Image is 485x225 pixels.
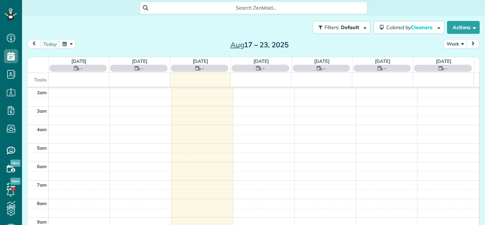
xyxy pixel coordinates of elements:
a: [DATE] [132,58,147,64]
span: - [384,65,386,72]
span: - [263,65,265,72]
span: Filters: [325,24,339,31]
span: Tasks [34,77,47,82]
span: 4am [37,127,47,132]
a: [DATE] [314,58,329,64]
span: - [445,65,447,72]
span: Cleaners [411,24,434,31]
span: 3am [37,108,47,114]
span: 8am [37,200,47,206]
a: [DATE] [254,58,269,64]
span: New [10,178,21,185]
span: Default [341,24,360,31]
span: 7am [37,182,47,188]
span: - [141,65,143,72]
button: Colored byCleaners [374,21,444,34]
a: Filters: Default [309,21,370,34]
span: New [10,160,21,167]
button: Filters: Default [313,21,370,34]
span: Colored by [386,24,435,31]
span: 2am [37,90,47,95]
button: Week [443,39,467,49]
span: - [81,65,83,72]
span: Aug [230,40,244,49]
button: prev [27,39,41,49]
span: 6am [37,164,47,169]
button: Actions [447,21,480,34]
button: today [40,39,60,49]
a: [DATE] [375,58,390,64]
a: [DATE] [71,58,87,64]
span: - [202,65,204,72]
h2: 17 – 23, 2025 [215,41,304,49]
a: [DATE] [193,58,208,64]
span: 5am [37,145,47,151]
a: [DATE] [436,58,451,64]
span: 9am [37,219,47,225]
button: next [466,39,480,49]
span: - [323,65,326,72]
